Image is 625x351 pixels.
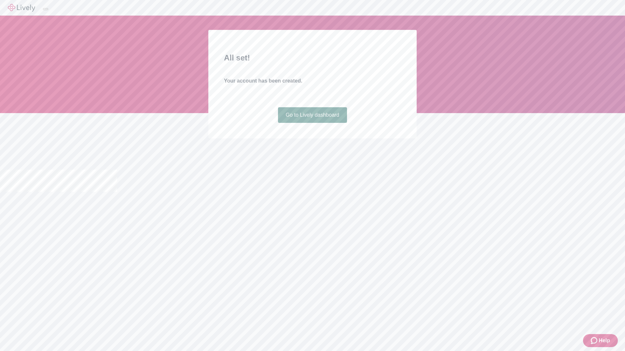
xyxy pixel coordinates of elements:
[591,337,599,344] svg: Zendesk support icon
[8,4,35,12] img: Lively
[224,77,401,85] h4: Your account has been created.
[583,334,618,347] button: Zendesk support iconHelp
[599,337,610,344] span: Help
[43,8,48,10] button: Log out
[224,52,401,64] h2: All set!
[278,107,347,123] a: Go to Lively dashboard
